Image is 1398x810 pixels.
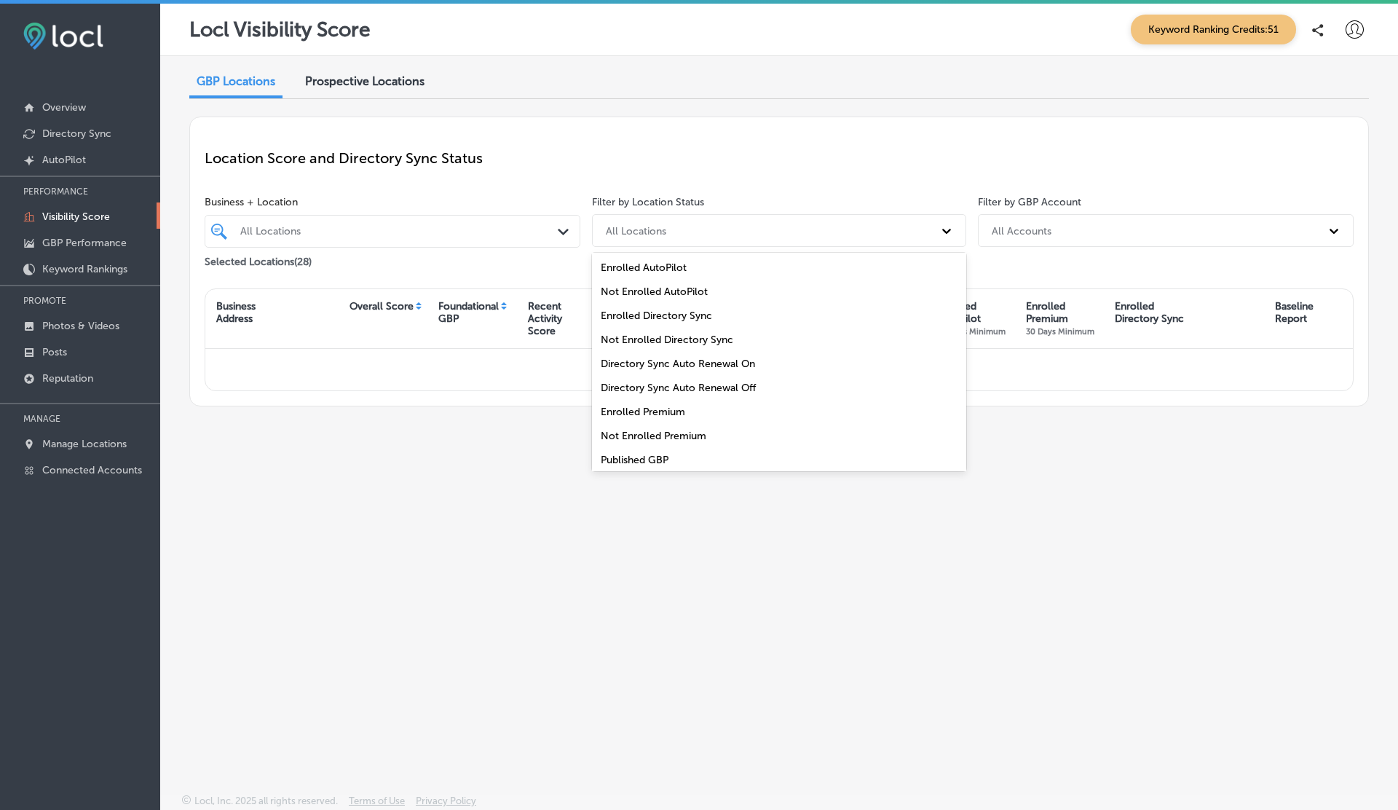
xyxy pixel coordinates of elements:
[592,196,704,208] label: Filter by Location Status
[42,154,86,166] p: AutoPilot
[205,149,1354,167] p: Location Score and Directory Sync Status
[592,424,966,448] div: Not Enrolled Premium
[438,300,499,325] div: Foundational GBP
[592,304,966,328] div: Enrolled Directory Sync
[1131,15,1296,44] span: Keyword Ranking Credits: 51
[1026,300,1094,337] div: Enrolled Premium
[42,438,127,450] p: Manage Locations
[42,464,142,476] p: Connected Accounts
[42,211,110,223] p: Visibility Score
[205,250,312,268] p: Selected Locations ( 28 )
[240,225,559,237] div: All Locations
[42,263,127,275] p: Keyword Rankings
[42,237,127,249] p: GBP Performance
[592,352,966,376] div: Directory Sync Auto Renewal On
[1115,300,1184,325] div: Enrolled Directory Sync
[937,326,1006,337] span: 30 Days Minimum
[606,224,666,237] div: All Locations
[992,224,1051,237] div: All Accounts
[189,17,371,42] p: Locl Visibility Score
[42,372,93,385] p: Reputation
[42,127,111,140] p: Directory Sync
[23,23,103,50] img: fda3e92497d09a02dc62c9cd864e3231.png
[937,300,1006,337] div: Enrolled AutoPilot
[349,300,414,312] div: Overall Score
[592,448,966,472] div: Published GBP
[197,74,275,88] span: GBP Locations
[592,256,966,280] div: Enrolled AutoPilot
[42,320,119,332] p: Photos & Videos
[305,74,424,88] span: Prospective Locations
[205,196,580,208] span: Business + Location
[1275,300,1314,325] div: Baseline Report
[592,328,966,352] div: Not Enrolled Directory Sync
[194,795,338,806] p: Locl, Inc. 2025 all rights reserved.
[42,101,86,114] p: Overview
[592,400,966,424] div: Enrolled Premium
[592,280,966,304] div: Not Enrolled AutoPilot
[592,376,966,400] div: Directory Sync Auto Renewal Off
[1026,326,1094,337] span: 30 Days Minimum
[528,300,594,337] div: Recent Activity Score
[216,300,256,325] div: Business Address
[978,196,1081,208] label: Filter by GBP Account
[42,346,67,358] p: Posts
